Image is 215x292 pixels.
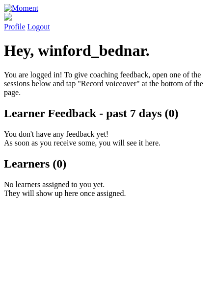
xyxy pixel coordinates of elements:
[4,13,211,31] a: Profile
[4,4,38,13] img: Moment
[4,130,211,147] p: You don't have any feedback yet! As soon as you receive some, you will see it here.
[27,23,50,31] a: Logout
[4,13,12,21] img: default_avatar-b4e2223d03051bc43aaaccfb402a43260a3f17acc7fafc1603fdf008d6cba3c9.png
[4,180,211,198] p: No learners assigned to you yet. They will show up here once assigned.
[4,71,211,97] p: You are logged in! To give coaching feedback, open one of the sessions below and tap "Record voic...
[4,42,211,60] h1: Hey, winford_bednar.
[4,157,211,170] h2: Learners (0)
[4,107,211,120] h2: Learner Feedback - past 7 days (0)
